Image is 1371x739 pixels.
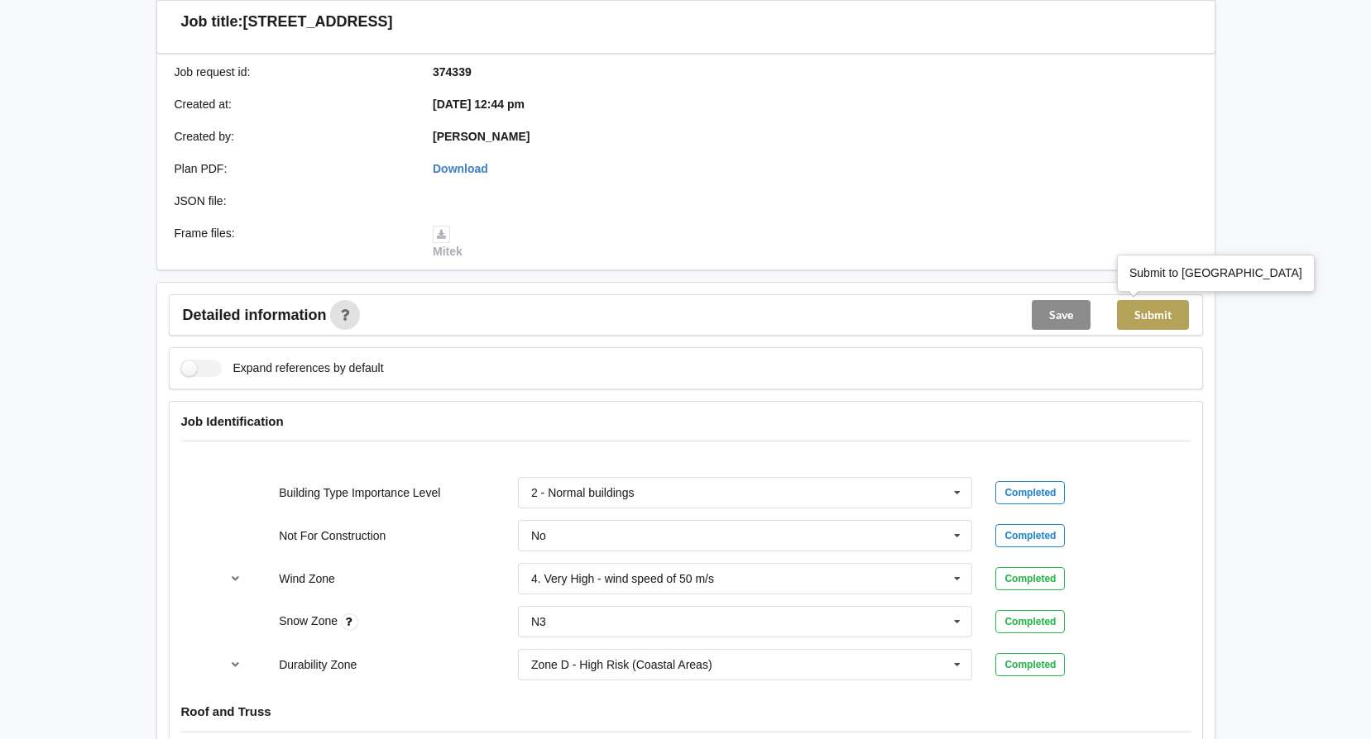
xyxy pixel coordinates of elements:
[163,193,422,209] div: JSON file :
[1117,300,1189,330] button: Submit
[279,572,335,585] label: Wind Zone
[433,98,525,111] b: [DATE] 12:44 pm
[531,616,546,627] div: N3
[531,573,714,584] div: 4. Very High - wind speed of 50 m/s
[433,226,463,258] a: Mitek
[433,65,472,79] b: 374339
[279,614,341,627] label: Snow Zone
[279,529,386,542] label: Not For Construction
[181,360,384,377] label: Expand references by default
[163,225,422,260] div: Frame files :
[995,524,1065,547] div: Completed
[163,64,422,80] div: Job request id :
[163,128,422,145] div: Created by :
[181,703,1191,719] h4: Roof and Truss
[531,487,635,498] div: 2 - Normal buildings
[279,486,440,499] label: Building Type Importance Level
[433,162,488,175] a: Download
[183,308,327,322] span: Detailed information
[995,567,1065,590] div: Completed
[243,12,393,31] h3: [STREET_ADDRESS]
[163,160,422,177] div: Plan PDF :
[995,481,1065,504] div: Completed
[995,610,1065,633] div: Completed
[219,564,252,594] button: reference-toggle
[181,12,243,31] h3: Job title:
[531,659,712,670] div: Zone D - High Risk (Coastal Areas)
[1129,265,1302,281] div: Submit to [GEOGRAPHIC_DATA]
[433,130,530,143] b: [PERSON_NAME]
[995,653,1065,676] div: Completed
[219,650,252,679] button: reference-toggle
[163,96,422,112] div: Created at :
[531,530,546,541] div: No
[181,413,1191,429] h4: Job Identification
[279,658,357,671] label: Durability Zone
